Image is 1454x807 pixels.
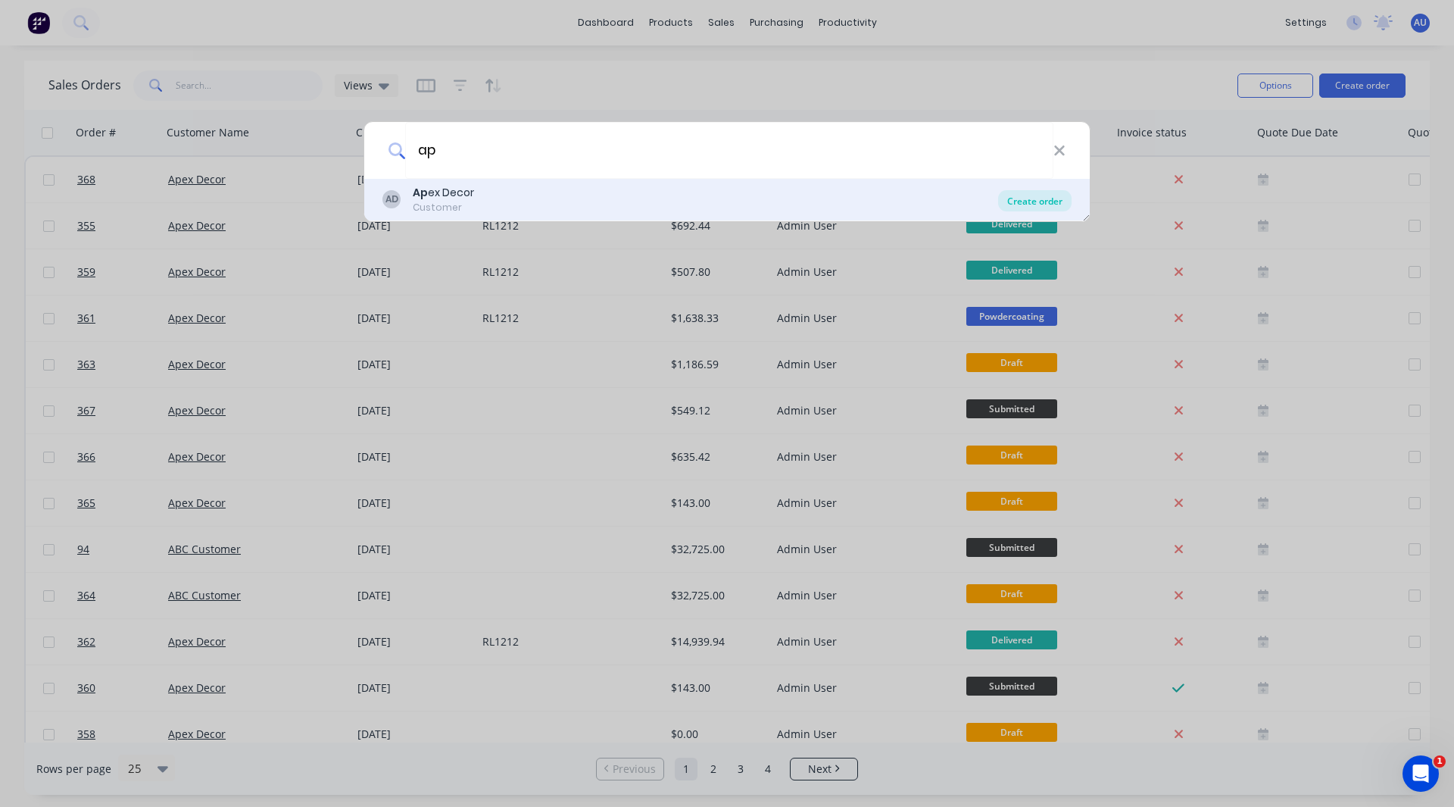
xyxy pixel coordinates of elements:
div: ex Decor [413,185,474,201]
div: Create order [998,190,1072,211]
iframe: Intercom live chat [1403,755,1439,792]
input: Enter a customer name to create a new order... [405,122,1053,179]
span: 1 [1434,755,1446,768]
b: Ap [413,185,428,200]
div: Customer [413,201,474,214]
div: AD [382,190,401,208]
